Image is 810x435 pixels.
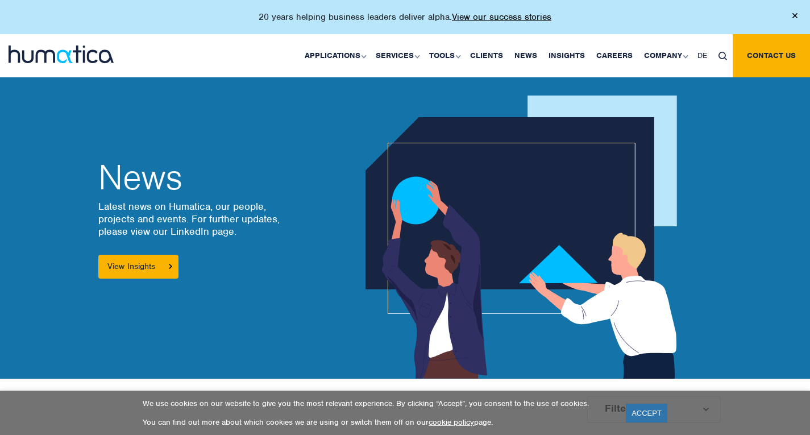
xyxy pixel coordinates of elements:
[429,417,474,427] a: cookie policy
[543,34,591,77] a: Insights
[423,34,464,77] a: Tools
[464,34,509,77] a: Clients
[259,11,551,23] p: 20 years helping business leaders deliver alpha.
[143,399,612,408] p: We use cookies on our website to give you the most relevant experience. By clicking “Accept”, you...
[169,264,172,269] img: arrowicon
[452,11,551,23] a: View our success stories
[370,34,423,77] a: Services
[718,52,727,60] img: search_icon
[9,45,114,63] img: logo
[143,417,612,427] p: You can find out more about which cookies we are using or switch them off on our page.
[365,96,687,379] img: news_ban1
[692,34,713,77] a: DE
[591,34,638,77] a: Careers
[638,34,692,77] a: Company
[697,51,707,60] span: DE
[509,34,543,77] a: News
[98,160,289,194] h2: News
[299,34,370,77] a: Applications
[733,34,810,77] a: Contact us
[626,404,667,422] a: ACCEPT
[98,200,289,238] p: Latest news on Humatica, our people, projects and events. For further updates, please view our Li...
[98,255,178,279] a: View Insights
